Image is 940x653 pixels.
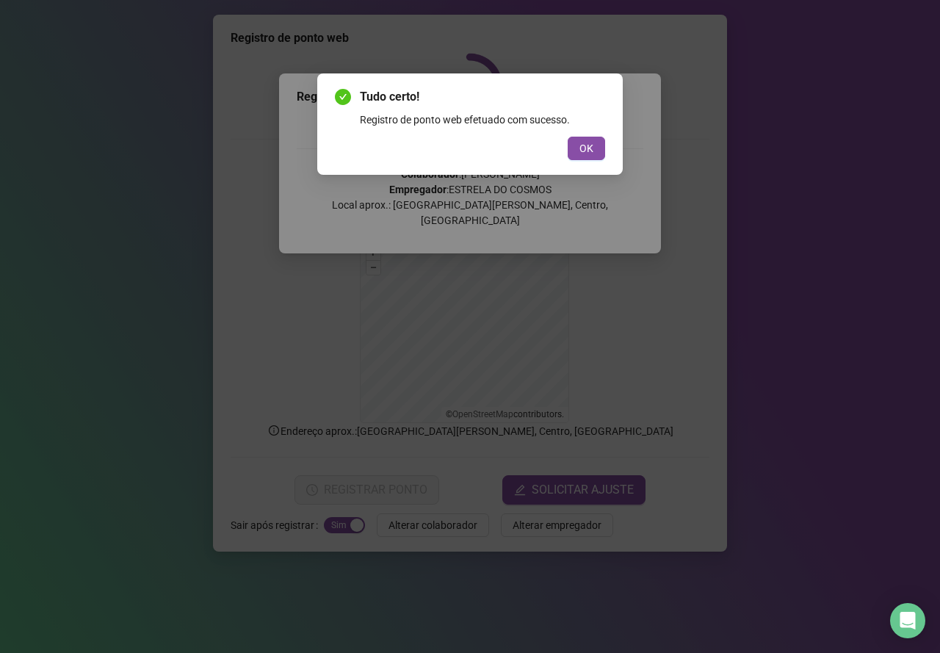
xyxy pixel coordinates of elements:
span: OK [579,140,593,156]
div: Registro de ponto web efetuado com sucesso. [360,112,605,128]
span: check-circle [335,89,351,105]
span: Tudo certo! [360,88,605,106]
button: OK [568,137,605,160]
div: Open Intercom Messenger [890,603,925,638]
